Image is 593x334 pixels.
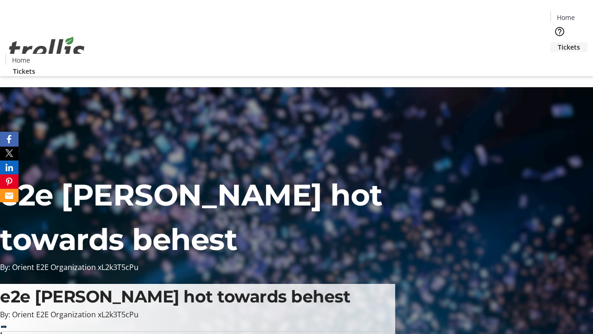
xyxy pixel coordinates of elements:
span: Home [12,55,30,65]
button: Cart [550,52,569,71]
img: Orient E2E Organization xL2k3T5cPu's Logo [6,26,88,73]
a: Home [6,55,36,65]
a: Home [551,13,580,22]
a: Tickets [550,42,587,52]
span: Tickets [13,66,35,76]
button: Help [550,22,569,41]
a: Tickets [6,66,43,76]
span: Tickets [558,42,580,52]
span: Home [557,13,575,22]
